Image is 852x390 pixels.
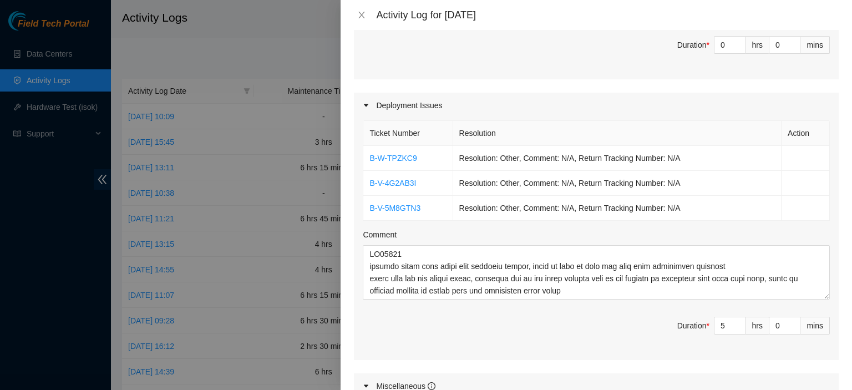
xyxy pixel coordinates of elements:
[746,36,769,54] div: hrs
[369,154,417,163] a: B-W-TPZKC9
[354,93,839,118] div: Deployment Issues
[369,179,416,188] a: B-V-4G2AB3I
[354,10,369,21] button: Close
[453,146,782,171] td: Resolution: Other, Comment: N/A, Return Tracking Number: N/A
[800,36,830,54] div: mins
[453,196,782,221] td: Resolution: Other, Comment: N/A, Return Tracking Number: N/A
[677,320,709,332] div: Duration
[357,11,366,19] span: close
[746,317,769,335] div: hrs
[363,229,397,241] label: Comment
[369,204,420,212] a: B-V-5M8GTN3
[428,382,435,390] span: info-circle
[677,39,709,51] div: Duration
[363,383,369,389] span: caret-right
[363,102,369,109] span: caret-right
[782,121,830,146] th: Action
[453,121,782,146] th: Resolution
[376,9,839,21] div: Activity Log for [DATE]
[363,121,453,146] th: Ticket Number
[800,317,830,335] div: mins
[363,245,830,300] textarea: Comment
[453,171,782,196] td: Resolution: Other, Comment: N/A, Return Tracking Number: N/A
